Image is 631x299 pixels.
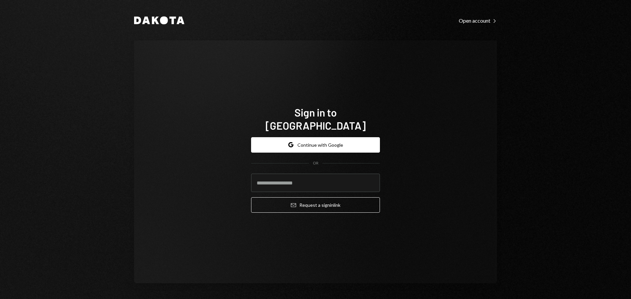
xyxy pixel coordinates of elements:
[251,106,380,132] h1: Sign in to [GEOGRAPHIC_DATA]
[459,17,497,24] a: Open account
[251,137,380,153] button: Continue with Google
[313,160,318,166] div: OR
[251,197,380,213] button: Request a signinlink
